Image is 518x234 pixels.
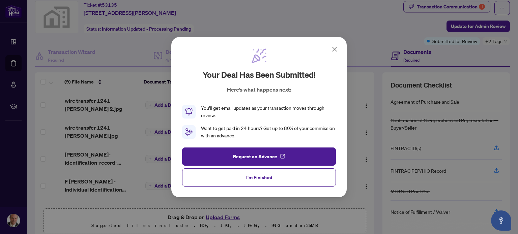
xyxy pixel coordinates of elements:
span: Request an Advance [233,151,277,162]
h2: Your deal has been submitted! [203,69,316,80]
p: Here’s what happens next: [227,86,291,94]
div: You’ll get email updates as your transaction moves through review. [201,104,336,119]
button: I'm Finished [182,168,336,186]
span: I'm Finished [246,172,272,182]
div: Want to get paid in 24 hours? Get up to 80% of your commission with an advance. [201,125,336,139]
button: Request an Advance [182,147,336,165]
button: Open asap [491,210,511,231]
